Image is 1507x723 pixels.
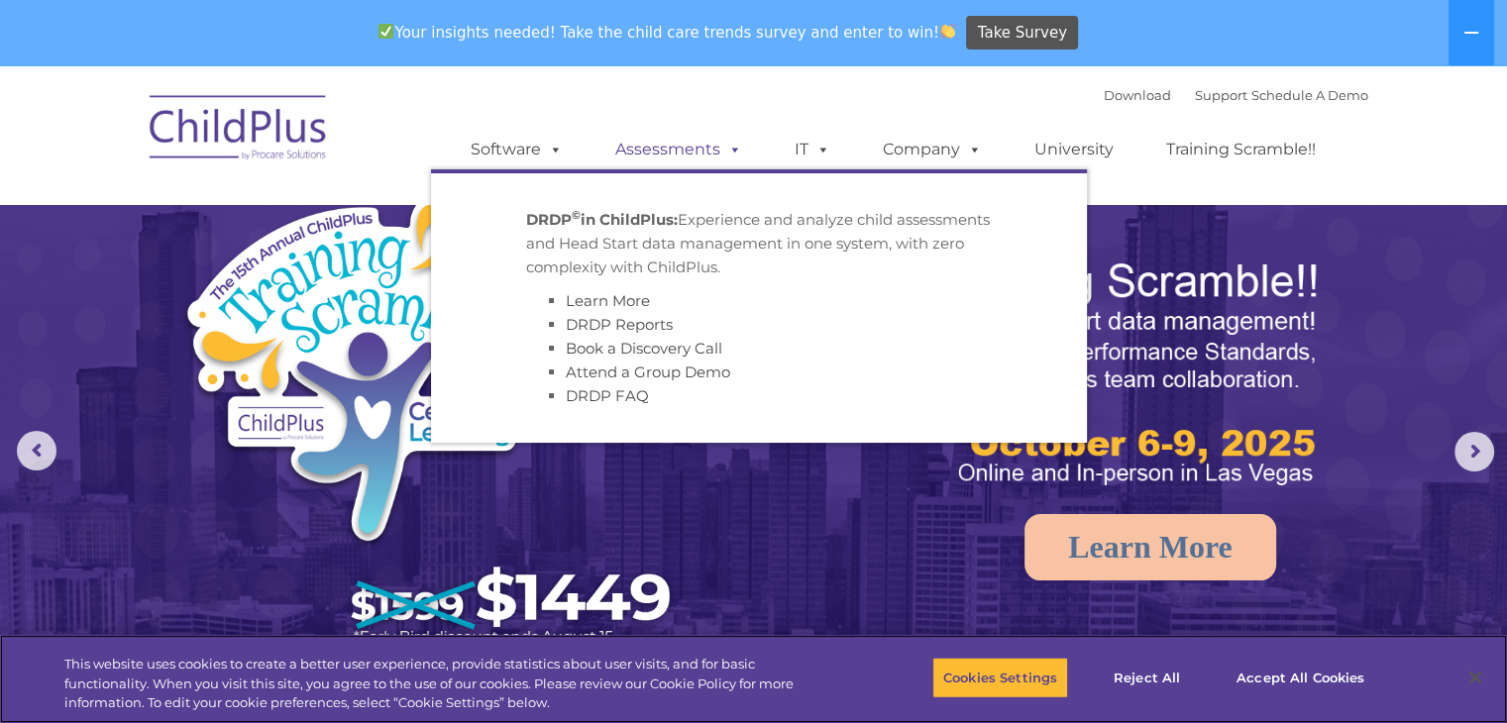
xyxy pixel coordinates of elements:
[595,130,762,169] a: Assessments
[275,131,336,146] span: Last name
[1024,514,1276,580] a: Learn More
[1104,87,1171,103] a: Download
[566,315,673,334] a: DRDP Reports
[940,24,955,39] img: 👏
[1251,87,1368,103] a: Schedule A Demo
[371,13,964,52] span: Your insights needed! Take the child care trends survey and enter to win!
[775,130,850,169] a: IT
[978,16,1067,51] span: Take Survey
[566,339,722,358] a: Book a Discovery Call
[863,130,1002,169] a: Company
[526,208,992,279] p: Experience and analyze child assessments and Head Start data management in one system, with zero ...
[1453,656,1497,699] button: Close
[1195,87,1247,103] a: Support
[966,16,1078,51] a: Take Survey
[451,130,583,169] a: Software
[566,362,730,381] a: Attend a Group Demo
[1015,130,1133,169] a: University
[1104,87,1368,103] font: |
[1226,657,1375,698] button: Accept All Cookies
[526,210,678,229] strong: DRDP in ChildPlus:
[572,208,581,222] sup: ©
[378,24,393,39] img: ✅
[1085,657,1209,698] button: Reject All
[566,386,649,405] a: DRDP FAQ
[932,657,1068,698] button: Cookies Settings
[566,291,650,310] a: Learn More
[275,212,360,227] span: Phone number
[64,655,829,713] div: This website uses cookies to create a better user experience, provide statistics about user visit...
[1146,130,1336,169] a: Training Scramble!!
[140,81,338,180] img: ChildPlus by Procare Solutions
